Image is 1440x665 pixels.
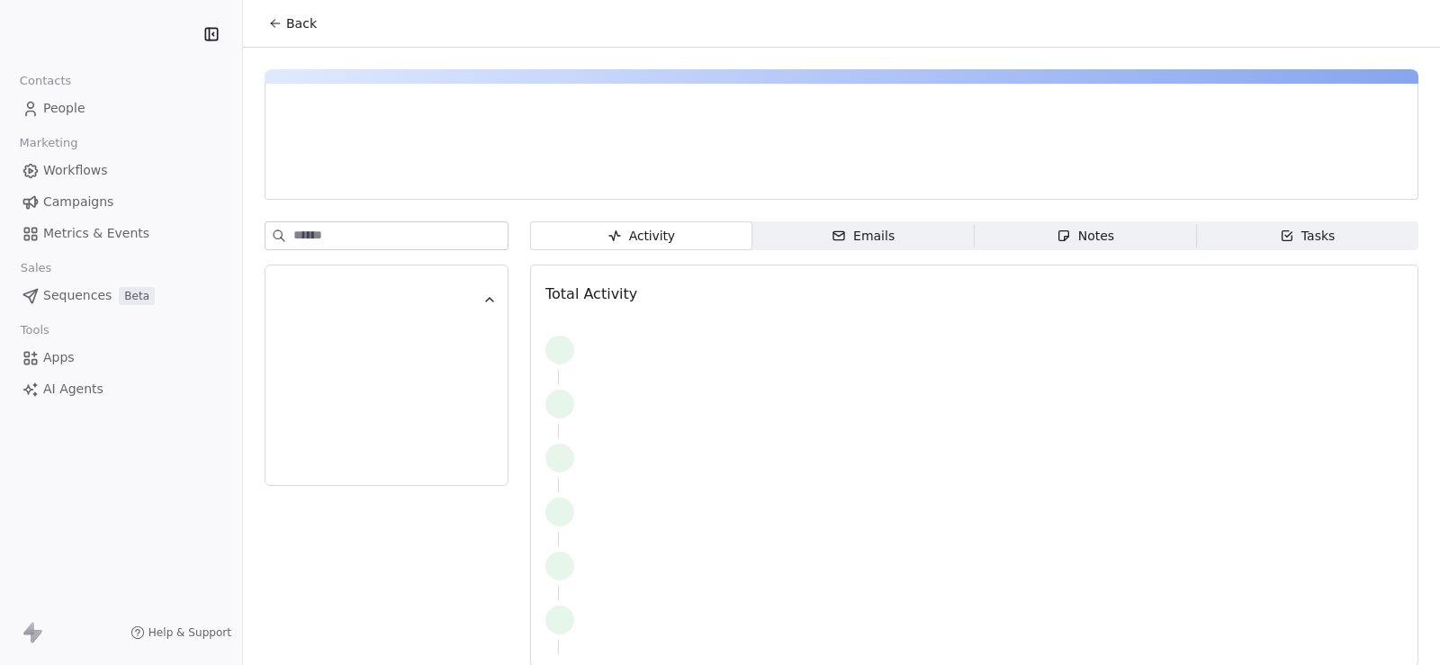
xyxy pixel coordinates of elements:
a: SequencesBeta [14,281,228,310]
a: Campaigns [14,187,228,217]
span: Metrics & Events [43,224,149,243]
a: Workflows [14,156,228,185]
span: Beta [119,287,155,305]
span: Sales [13,255,59,282]
a: Help & Support [130,625,231,640]
div: Emails [832,227,895,246]
span: Workflows [43,161,108,180]
span: Sequences [43,286,112,305]
span: People [43,99,85,118]
span: AI Agents [43,380,103,399]
div: Tasks [1280,227,1336,246]
a: Apps [14,343,228,373]
span: Contacts [12,67,79,94]
span: Tools [13,317,57,344]
span: Help & Support [148,625,231,640]
span: Total Activity [545,285,637,302]
a: People [14,94,228,123]
button: Back [257,7,328,40]
span: Marketing [12,130,85,157]
span: Apps [43,348,75,367]
a: AI Agents [14,374,228,404]
div: Notes [1057,227,1114,246]
span: Campaigns [43,193,113,211]
span: Back [286,14,317,32]
a: Metrics & Events [14,219,228,248]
